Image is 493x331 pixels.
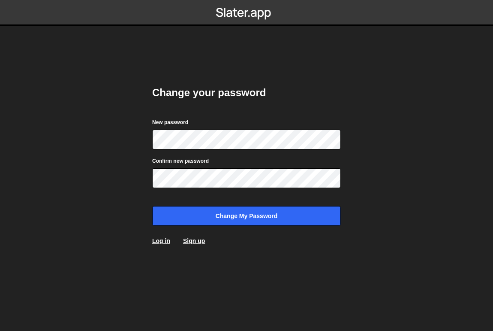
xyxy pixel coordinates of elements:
[152,86,341,100] h2: Change your password
[152,157,209,165] label: Confirm new password
[152,237,170,244] a: Log in
[183,237,205,244] a: Sign up
[152,206,341,226] input: Change my password
[152,118,188,127] label: New password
